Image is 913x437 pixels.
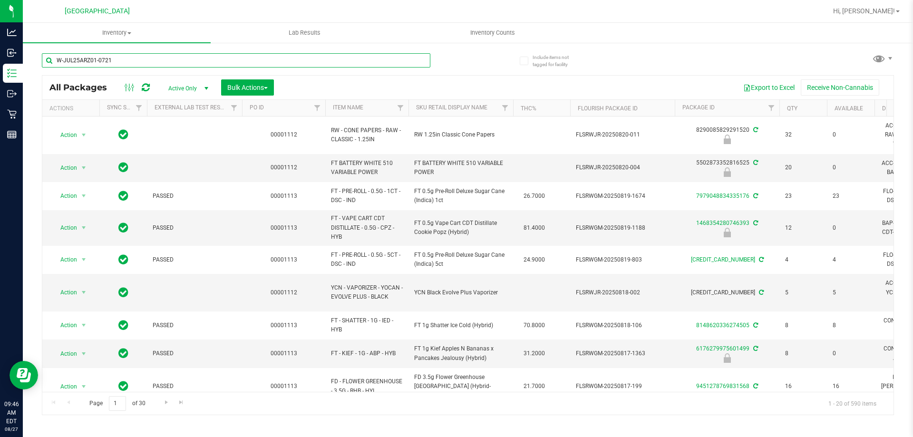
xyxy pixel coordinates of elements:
span: 8 [785,321,821,330]
span: 4 [785,255,821,264]
span: FT - SHATTER - 1G - IED - HYB [331,316,403,334]
a: 00001113 [271,322,297,329]
span: Sync from Compliance System [752,193,758,199]
span: FT BATTERY WHITE 510 VARIABLE POWER [331,159,403,177]
span: RW - CONE PAPERS - RAW - CLASSIC - 1.25IN [331,126,403,144]
span: FD 3.5g Flower Greenhouse [GEOGRAPHIC_DATA] (Hybrid-Indica) [414,373,507,400]
div: [CREDIT_CARD_NUMBER] [673,288,781,297]
span: 0 [833,349,869,358]
span: 5 [833,288,869,297]
a: 1468354280746393 [696,220,749,226]
span: 16 [785,382,821,391]
a: Go to the last page [175,396,188,409]
span: 0 [833,163,869,172]
span: select [78,161,90,175]
span: select [78,253,90,266]
span: 20 [785,163,821,172]
span: FLSRWGM-20250817-1363 [576,349,669,358]
a: 00001113 [271,350,297,357]
a: 00001113 [271,383,297,389]
span: Sync from Compliance System [752,220,758,226]
a: 6176279975601499 [696,345,749,352]
span: FLSRWGM-20250819-1188 [576,223,669,233]
a: Lab Results [211,23,398,43]
span: PASSED [153,321,236,330]
span: [GEOGRAPHIC_DATA] [65,7,130,15]
a: Package ID [682,104,715,111]
span: FLSRWJR-20250820-004 [576,163,669,172]
span: FT - PRE-ROLL - 0.5G - 5CT - DSC - IND [331,251,403,269]
div: Actions [49,105,96,112]
a: Inventory Counts [398,23,586,43]
div: 5502873352816525 [673,158,781,177]
div: Newly Received [673,135,781,144]
inline-svg: Inventory [7,68,17,78]
span: In Sync [118,161,128,174]
span: 8 [785,349,821,358]
span: Action [52,286,78,299]
span: select [78,286,90,299]
span: YCN Black Evolve Plus Vaporizer [414,288,507,297]
div: Newly Received [673,167,781,177]
button: Export to Excel [737,79,801,96]
a: Qty [787,105,797,112]
div: 8290085829291520 [673,126,781,144]
a: THC% [521,105,536,112]
button: Receive Non-Cannabis [801,79,879,96]
span: Action [52,380,78,393]
span: PASSED [153,192,236,201]
input: 1 [109,396,126,411]
span: 23 [833,192,869,201]
span: All Packages [49,82,117,93]
span: In Sync [118,286,128,299]
a: Filter [497,100,513,116]
span: In Sync [118,128,128,141]
span: 1 - 20 of 590 items [821,396,884,410]
span: FLSRWGM-20250819-803 [576,255,669,264]
span: select [78,189,90,203]
span: RW 1.25in Classic Cone Papers [414,130,507,139]
span: FT 1g Shatter Ice Cold (Hybrid) [414,321,507,330]
span: FT 0.5g Pre-Roll Deluxe Sugar Cane (Indica) 1ct [414,187,507,205]
span: Action [52,253,78,266]
span: 5 [785,288,821,297]
span: Hi, [PERSON_NAME]! [833,7,895,15]
span: YCN - VAPORIZER - YOCAN - EVOLVE PLUS - BLACK [331,283,403,301]
span: 70.8000 [519,319,550,332]
span: Action [52,161,78,175]
span: In Sync [118,319,128,332]
span: PASSED [153,223,236,233]
span: FT 0.5g Pre-Roll Deluxe Sugar Cane (Indica) 5ct [414,251,507,269]
span: select [78,380,90,393]
span: 24.9000 [519,253,550,267]
span: 0 [833,223,869,233]
span: Action [52,221,78,234]
span: Inventory Counts [457,29,528,37]
span: select [78,128,90,142]
span: Sync from Compliance System [752,159,758,166]
span: 16 [833,382,869,391]
span: 81.4000 [519,221,550,235]
span: Sync from Compliance System [758,256,764,263]
span: FLSRWJR-20250820-011 [576,130,669,139]
div: Quarantine [673,228,781,237]
span: Action [52,319,78,332]
a: Filter [310,100,325,116]
a: 00001112 [271,289,297,296]
a: Item Name [333,104,363,111]
span: FT 1g Kief Apples N Bananas x Pancakes Jealousy (Hybrid) [414,344,507,362]
inline-svg: Analytics [7,28,17,37]
span: Sync from Compliance System [752,322,758,329]
a: 00001112 [271,164,297,171]
iframe: Resource center [10,361,38,389]
span: 0 [833,130,869,139]
span: Inventory [23,29,211,37]
span: In Sync [118,347,128,360]
span: PASSED [153,349,236,358]
a: 00001113 [271,193,297,199]
span: 32 [785,130,821,139]
input: Search Package ID, Item Name, SKU, Lot or Part Number... [42,53,430,68]
span: FT - PRE-ROLL - 0.5G - 1CT - DSC - IND [331,187,403,205]
a: Filter [131,100,147,116]
span: Action [52,189,78,203]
